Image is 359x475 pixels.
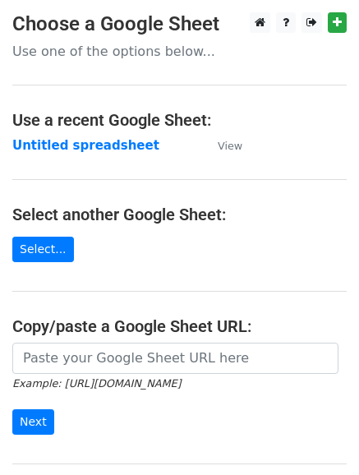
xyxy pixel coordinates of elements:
[12,110,347,130] h4: Use a recent Google Sheet:
[12,12,347,36] h3: Choose a Google Sheet
[12,205,347,224] h4: Select another Google Sheet:
[218,140,242,152] small: View
[12,316,347,336] h4: Copy/paste a Google Sheet URL:
[12,343,338,374] input: Paste your Google Sheet URL here
[12,138,159,153] a: Untitled spreadsheet
[12,43,347,60] p: Use one of the options below...
[12,409,54,435] input: Next
[201,138,242,153] a: View
[12,237,74,262] a: Select...
[12,377,181,390] small: Example: [URL][DOMAIN_NAME]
